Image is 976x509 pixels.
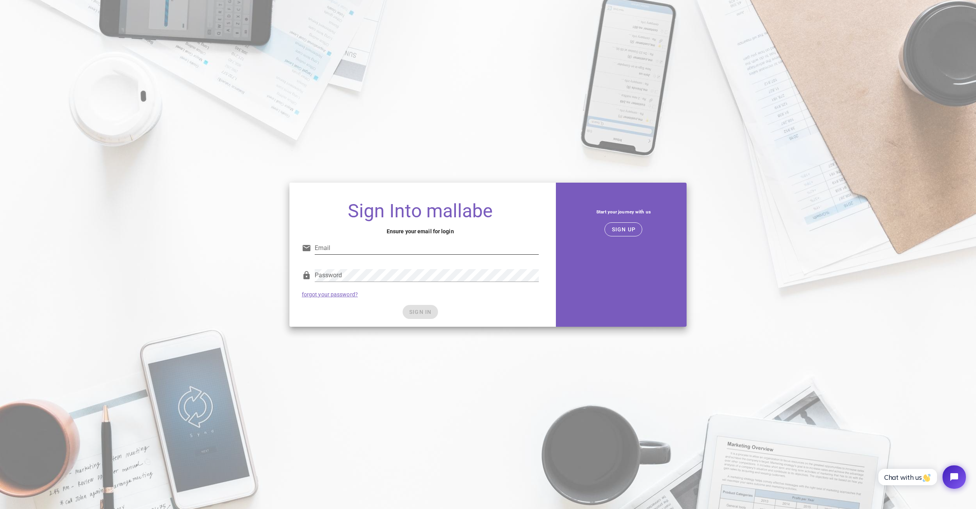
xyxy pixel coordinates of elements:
h1: Sign Into mallabe [302,201,539,221]
button: SIGN UP [605,222,642,236]
h5: Start your journey with us [567,208,680,216]
iframe: Tidio Chat [870,459,972,495]
span: SIGN UP [611,226,636,232]
a: forgot your password? [302,291,358,298]
h4: Ensure your email for login [302,227,539,236]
